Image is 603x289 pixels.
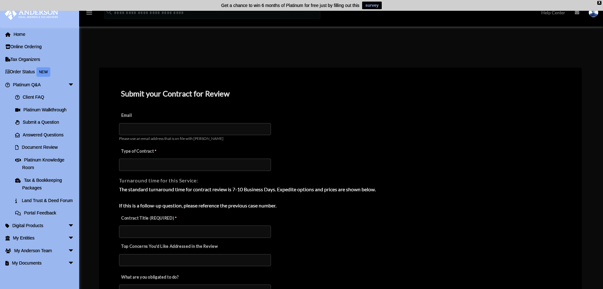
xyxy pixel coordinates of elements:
[9,141,81,154] a: Document Review
[68,257,81,270] span: arrow_drop_down
[4,219,84,232] a: Digital Productsarrow_drop_down
[9,194,84,207] a: Land Trust & Deed Forum
[119,273,182,282] label: What are you obligated to do?
[3,8,60,20] img: Anderson Advisors Platinum Portal
[68,232,81,245] span: arrow_drop_down
[597,1,601,5] div: close
[119,111,182,120] label: Email
[9,103,84,116] a: Platinum Walkthrough
[589,8,598,17] img: User Pic
[68,78,81,91] span: arrow_drop_down
[119,242,220,251] label: Top Concerns You’d Like Addressed in the Review
[4,232,84,245] a: My Entitiesarrow_drop_down
[4,257,84,270] a: My Documentsarrow_drop_down
[119,185,562,210] div: The standard turnaround time for contract review is 7-10 Business Days. Expedite options and pric...
[106,9,113,16] i: search
[9,154,84,174] a: Platinum Knowledge Room
[4,66,84,79] a: Order StatusNEW
[68,219,81,232] span: arrow_drop_down
[9,91,84,104] a: Client FAQ
[85,9,93,16] i: menu
[4,28,84,41] a: Home
[9,207,84,220] a: Portal Feedback
[36,67,50,77] div: NEW
[4,41,84,53] a: Online Ordering
[68,244,81,257] span: arrow_drop_down
[119,147,182,156] label: Type of Contract
[4,53,84,66] a: Tax Organizers
[362,2,382,9] a: survey
[118,87,562,100] h3: Submit your Contract for Review
[4,78,84,91] a: Platinum Q&Aarrow_drop_down
[9,116,84,129] a: Submit a Question
[4,244,84,257] a: My Anderson Teamarrow_drop_down
[119,177,198,183] span: Turnaround time for this Service:
[221,2,360,9] div: Get a chance to win 6 months of Platinum for free just by filling out this
[9,128,84,141] a: Answered Questions
[9,174,84,194] a: Tax & Bookkeeping Packages
[119,136,223,141] span: Please use an email address that is on file with [PERSON_NAME]
[119,214,182,223] label: Contract Title (REQUIRED)
[85,11,93,16] a: menu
